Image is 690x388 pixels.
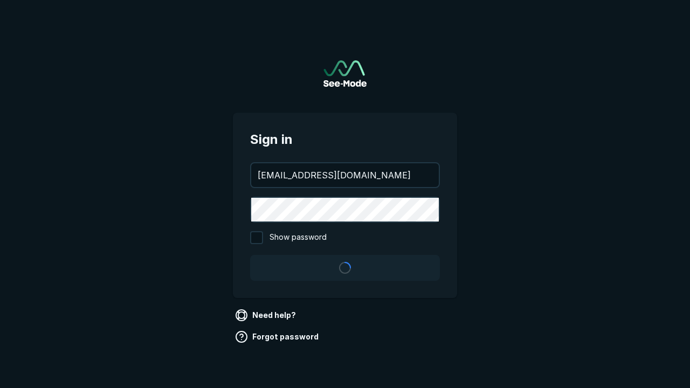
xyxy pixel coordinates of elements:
span: Sign in [250,130,440,149]
span: Show password [270,231,327,244]
a: Need help? [233,307,300,324]
a: Forgot password [233,328,323,345]
img: See-Mode Logo [323,60,367,87]
input: your@email.com [251,163,439,187]
a: Go to sign in [323,60,367,87]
